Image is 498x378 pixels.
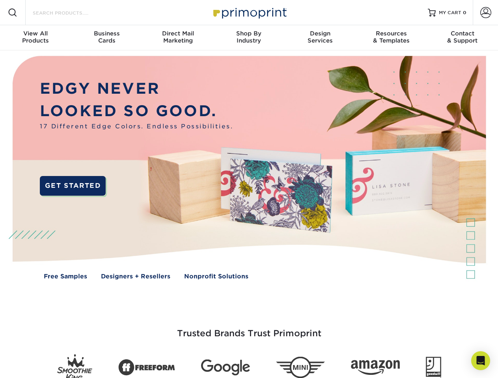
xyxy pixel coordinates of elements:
a: Nonprofit Solutions [184,272,248,281]
span: MY CART [439,9,461,16]
span: Shop By [213,30,284,37]
span: Contact [427,30,498,37]
a: Designers + Resellers [101,272,170,281]
iframe: Google Customer Reviews [2,354,67,375]
div: Marketing [142,30,213,44]
div: Open Intercom Messenger [471,351,490,370]
div: Services [285,30,356,44]
img: Primoprint [210,4,289,21]
a: Direct MailMarketing [142,25,213,50]
a: Free Samples [44,272,87,281]
a: BusinessCards [71,25,142,50]
span: Design [285,30,356,37]
div: Cards [71,30,142,44]
span: Business [71,30,142,37]
span: Direct Mail [142,30,213,37]
img: Amazon [351,360,400,375]
input: SEARCH PRODUCTS..... [32,8,109,17]
div: & Templates [356,30,427,44]
span: 17 Different Edge Colors. Endless Possibilities. [40,122,233,131]
h3: Trusted Brands Trust Primoprint [19,309,480,348]
div: & Support [427,30,498,44]
span: 0 [463,10,466,15]
a: DesignServices [285,25,356,50]
div: Industry [213,30,284,44]
p: EDGY NEVER [40,78,233,100]
a: Contact& Support [427,25,498,50]
a: Shop ByIndustry [213,25,284,50]
span: Resources [356,30,427,37]
img: Google [201,359,250,376]
a: Resources& Templates [356,25,427,50]
img: Goodwill [426,357,441,378]
a: GET STARTED [40,176,106,196]
p: LOOKED SO GOOD. [40,100,233,122]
